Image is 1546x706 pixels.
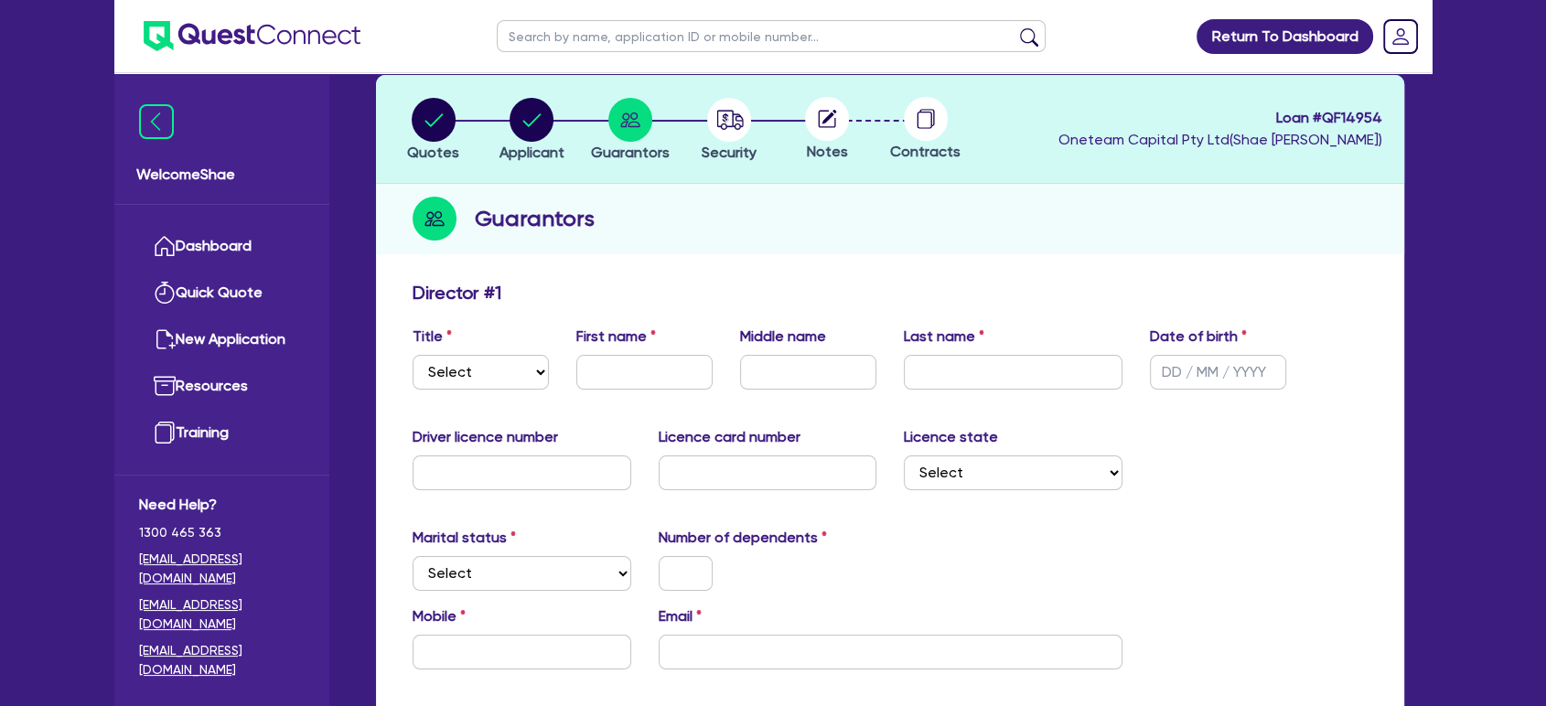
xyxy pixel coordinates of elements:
[413,282,501,304] h3: Director # 1
[1197,19,1373,54] a: Return To Dashboard
[154,375,176,397] img: resources
[413,527,516,549] label: Marital status
[701,97,757,165] button: Security
[154,282,176,304] img: quick-quote
[499,97,565,165] button: Applicant
[139,523,305,542] span: 1300 465 363
[702,144,757,161] span: Security
[139,550,305,588] a: [EMAIL_ADDRESS][DOMAIN_NAME]
[904,326,984,348] label: Last name
[1377,13,1424,60] a: Dropdown toggle
[659,527,827,549] label: Number of dependents
[413,197,456,241] img: step-icon
[1058,107,1382,129] span: Loan # QF14954
[413,605,466,627] label: Mobile
[659,426,800,448] label: Licence card number
[139,410,305,456] a: Training
[1058,131,1382,148] span: Oneteam Capital Pty Ltd ( Shae [PERSON_NAME] )
[139,270,305,316] a: Quick Quote
[576,326,656,348] label: First name
[154,328,176,350] img: new-application
[1150,326,1247,348] label: Date of birth
[139,363,305,410] a: Resources
[591,144,670,161] span: Guarantors
[407,144,459,161] span: Quotes
[136,164,307,186] span: Welcome Shae
[659,605,702,627] label: Email
[144,21,360,51] img: quest-connect-logo-blue
[139,595,305,634] a: [EMAIL_ADDRESS][DOMAIN_NAME]
[139,494,305,516] span: Need Help?
[139,316,305,363] a: New Application
[590,97,671,165] button: Guarantors
[475,202,595,235] h2: Guarantors
[154,422,176,444] img: training
[890,143,961,160] span: Contracts
[1150,355,1286,390] input: DD / MM / YYYY
[807,143,848,160] span: Notes
[406,97,460,165] button: Quotes
[740,326,826,348] label: Middle name
[499,144,564,161] span: Applicant
[413,426,558,448] label: Driver licence number
[904,426,998,448] label: Licence state
[139,641,305,679] a: [EMAIL_ADDRESS][DOMAIN_NAME]
[139,223,305,270] a: Dashboard
[413,326,452,348] label: Title
[139,104,174,139] img: icon-menu-close
[497,20,1046,52] input: Search by name, application ID or mobile number...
